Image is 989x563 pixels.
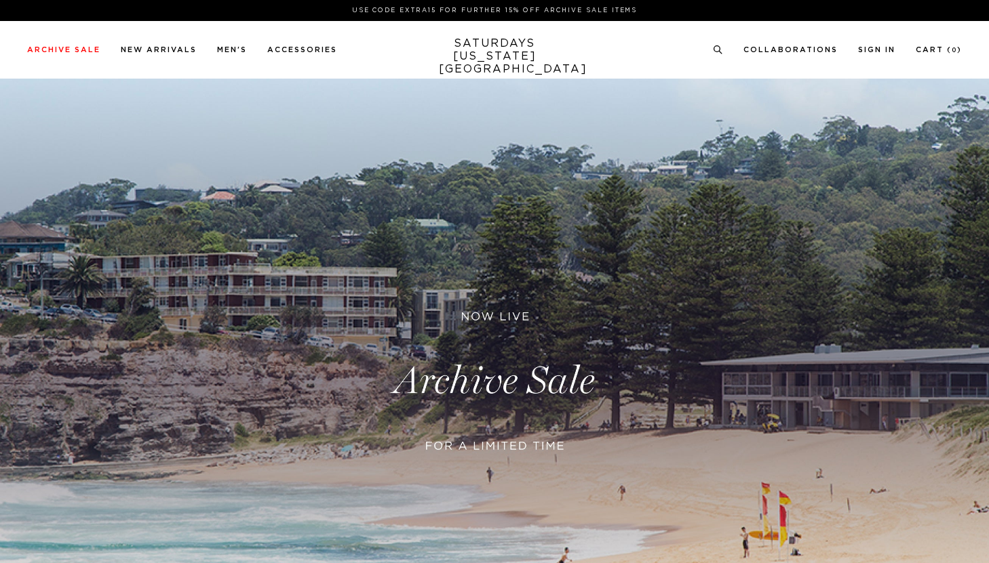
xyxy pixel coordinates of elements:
a: Archive Sale [27,46,100,54]
a: Collaborations [743,46,838,54]
small: 0 [952,47,957,54]
a: Men's [217,46,247,54]
a: Accessories [267,46,337,54]
a: Sign In [858,46,895,54]
p: Use Code EXTRA15 for Further 15% Off Archive Sale Items [33,5,956,16]
a: New Arrivals [121,46,197,54]
a: SATURDAYS[US_STATE][GEOGRAPHIC_DATA] [439,37,551,76]
a: Cart (0) [916,46,962,54]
